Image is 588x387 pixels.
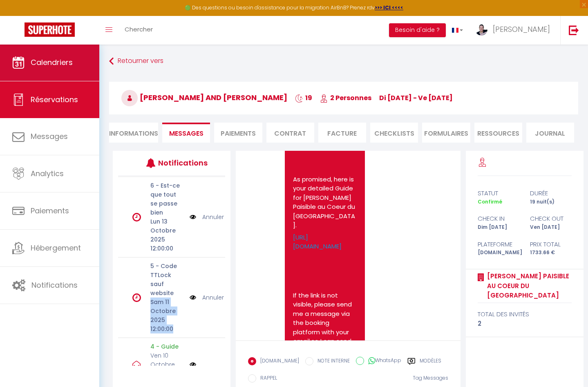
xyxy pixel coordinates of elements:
li: Paiements [214,123,262,143]
p: If the link is not visible, please send me a message via the booking platform with your email so ... [293,291,357,383]
div: durée [525,188,577,198]
div: [DOMAIN_NAME] [472,249,525,257]
span: [PERSON_NAME] [493,24,550,34]
img: NO IMAGE [190,213,196,221]
a: ... [PERSON_NAME] [469,16,560,45]
a: Retourner vers [109,54,578,69]
label: Modèles [420,357,441,367]
label: [DOMAIN_NAME] [256,357,299,366]
span: Confirmé [478,198,502,205]
label: WhatsApp [364,357,401,366]
span: Tag Messages [413,374,448,381]
button: Besoin d'aide ? [389,23,446,37]
img: NO IMAGE [190,293,196,302]
label: NOTE INTERNE [313,357,350,366]
p: As promised, here is your detailed Guide for [PERSON_NAME] Paisible au Coeur du [GEOGRAPHIC_DATA]. [293,175,357,230]
span: Analytics [31,168,64,179]
p: 4 - Guide [150,342,184,351]
p: 6 - Est-ce que tout se passe bien [150,181,184,217]
li: Ressources [474,123,522,143]
div: statut [472,188,525,198]
span: di [DATE] - ve [DATE] [379,93,453,103]
span: Hébergement [31,243,81,253]
h3: Notifications [158,154,203,172]
li: CHECKLISTS [370,123,418,143]
span: [PERSON_NAME] and [PERSON_NAME] [121,92,287,103]
span: Réservations [31,94,78,105]
span: Notifications [31,280,78,290]
a: Chercher [118,16,159,45]
div: Dim [DATE] [472,224,525,231]
div: total des invités [478,309,572,319]
div: check out [525,214,577,224]
img: logout [569,25,579,35]
img: NO IMAGE [190,361,196,368]
a: [URL][DOMAIN_NAME] [293,233,342,251]
span: Chercher [125,25,153,34]
li: FORMULAIRES [422,123,470,143]
span: Paiements [31,206,69,216]
p: 5 - Code TTLock sauf website [150,262,184,298]
span: Messages [31,131,68,141]
li: Facture [318,123,366,143]
li: Informations [109,123,158,143]
p: Sam 11 Octobre 2025 12:00:00 [150,298,184,333]
li: Contrat [266,123,314,143]
div: Plateforme [472,239,525,249]
img: ... [475,23,487,36]
span: 19 [295,93,312,103]
label: RAPPEL [256,374,277,383]
span: Messages [169,129,203,138]
p: Lun 13 Octobre 2025 12:00:00 [150,217,184,253]
span: 2 Personnes [320,93,371,103]
a: [PERSON_NAME] Paisible au Coeur du [GEOGRAPHIC_DATA] [484,271,572,300]
div: 19 nuit(s) [525,198,577,206]
div: Ven [DATE] [525,224,577,231]
a: >>> ICI <<<< [375,4,403,11]
li: Journal [526,123,574,143]
div: Prix total [525,239,577,249]
div: 2 [478,319,572,329]
a: Annuler [202,293,224,302]
span: Calendriers [31,57,73,67]
div: 1733.66 € [525,249,577,257]
img: Super Booking [25,22,75,37]
div: check in [472,214,525,224]
a: Annuler [202,213,224,221]
p: Ven 10 Octobre 2025 12:00:00 [150,351,184,387]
